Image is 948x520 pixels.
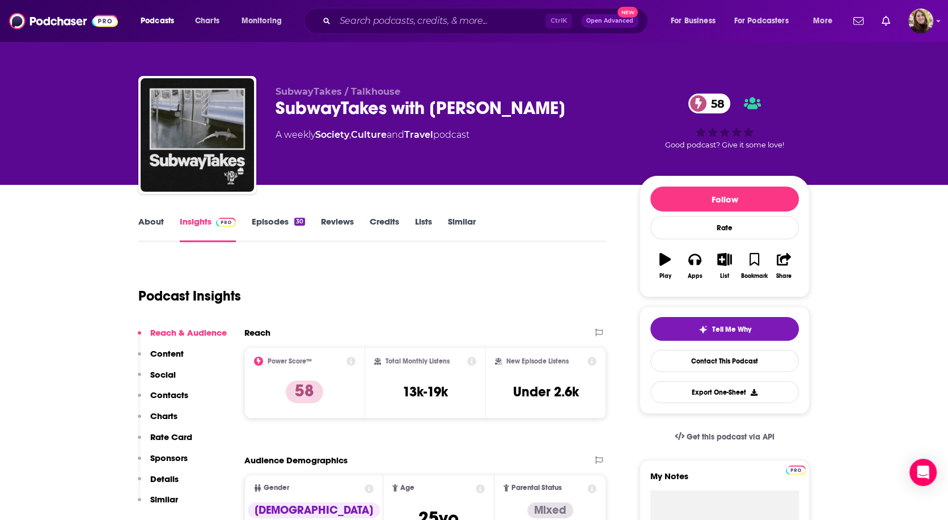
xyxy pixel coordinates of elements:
a: Contact This Podcast [650,350,799,372]
img: SubwayTakes with Kareem Rahma [141,78,254,192]
a: Reviews [321,216,354,242]
button: tell me why sparkleTell Me Why [650,317,799,341]
span: SubwayTakes / Talkhouse [276,86,400,97]
button: Apps [680,246,709,286]
span: Get this podcast via API [687,432,775,442]
button: List [710,246,739,286]
button: Open AdvancedNew [581,14,638,28]
p: Details [150,474,179,484]
div: Play [659,273,671,280]
a: Credits [370,216,399,242]
a: About [138,216,164,242]
div: List [720,273,729,280]
span: Ctrl K [545,14,572,28]
span: Age [400,484,414,492]
span: Open Advanced [586,18,633,24]
span: Parental Status [511,484,562,492]
span: More [813,13,832,29]
label: My Notes [650,471,799,491]
h2: Audience Demographics [244,455,348,466]
p: Social [150,369,176,380]
img: tell me why sparkle [699,325,708,334]
a: Charts [188,12,226,30]
h3: Under 2.6k [513,383,579,400]
div: Mixed [527,502,573,518]
p: Rate Card [150,432,192,442]
span: and [387,129,404,140]
h2: Power Score™ [268,357,312,365]
p: Content [150,348,184,359]
button: open menu [133,12,189,30]
button: Follow [650,187,799,212]
a: Episodes30 [252,216,305,242]
button: Social [138,369,176,390]
h2: New Episode Listens [506,357,569,365]
a: Culture [351,129,387,140]
a: Society [315,129,349,140]
a: Similar [448,216,476,242]
button: Similar [138,494,178,515]
button: open menu [805,12,847,30]
span: Gender [264,484,289,492]
img: Podchaser Pro [216,218,236,227]
div: Rate [650,216,799,239]
button: Contacts [138,390,188,411]
a: InsightsPodchaser Pro [180,216,236,242]
button: Export One-Sheet [650,381,799,403]
button: Charts [138,411,177,432]
span: New [617,7,638,18]
div: [DEMOGRAPHIC_DATA] [248,502,380,518]
button: Content [138,348,184,369]
button: Reach & Audience [138,327,227,348]
button: Share [769,246,799,286]
h1: Podcast Insights [138,288,241,305]
a: Show notifications dropdown [877,11,895,31]
a: 58 [688,94,730,113]
span: 58 [700,94,730,113]
h3: 13k-19k [403,383,448,400]
a: Show notifications dropdown [849,11,868,31]
img: User Profile [908,9,933,33]
span: For Business [671,13,716,29]
input: Search podcasts, credits, & more... [335,12,545,30]
a: Get this podcast via API [666,423,784,451]
span: Monitoring [242,13,282,29]
img: Podchaser Pro [786,466,806,475]
button: Sponsors [138,453,188,474]
span: Good podcast? Give it some love! [665,141,784,149]
button: open menu [663,12,730,30]
div: Open Intercom Messenger [909,459,937,486]
h2: Reach [244,327,270,338]
div: 30 [294,218,305,226]
span: For Podcasters [734,13,789,29]
a: Pro website [786,464,806,475]
a: Travel [404,129,433,140]
button: Show profile menu [908,9,933,33]
div: Search podcasts, credits, & more... [315,8,659,34]
p: Contacts [150,390,188,400]
div: 58Good podcast? Give it some love! [640,86,810,157]
span: Charts [195,13,219,29]
div: Apps [688,273,702,280]
h2: Total Monthly Listens [386,357,450,365]
button: Rate Card [138,432,192,453]
a: Lists [415,216,432,242]
div: Share [776,273,792,280]
p: Sponsors [150,453,188,463]
p: Reach & Audience [150,327,227,338]
p: 58 [286,381,323,403]
span: Logged in as katiefuchs [908,9,933,33]
button: open menu [727,12,805,30]
span: , [349,129,351,140]
button: Details [138,474,179,494]
button: Play [650,246,680,286]
p: Similar [150,494,178,505]
img: Podchaser - Follow, Share and Rate Podcasts [9,10,118,32]
p: Charts [150,411,177,421]
span: Tell Me Why [712,325,751,334]
button: Bookmark [739,246,769,286]
button: open menu [234,12,297,30]
div: Bookmark [741,273,768,280]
